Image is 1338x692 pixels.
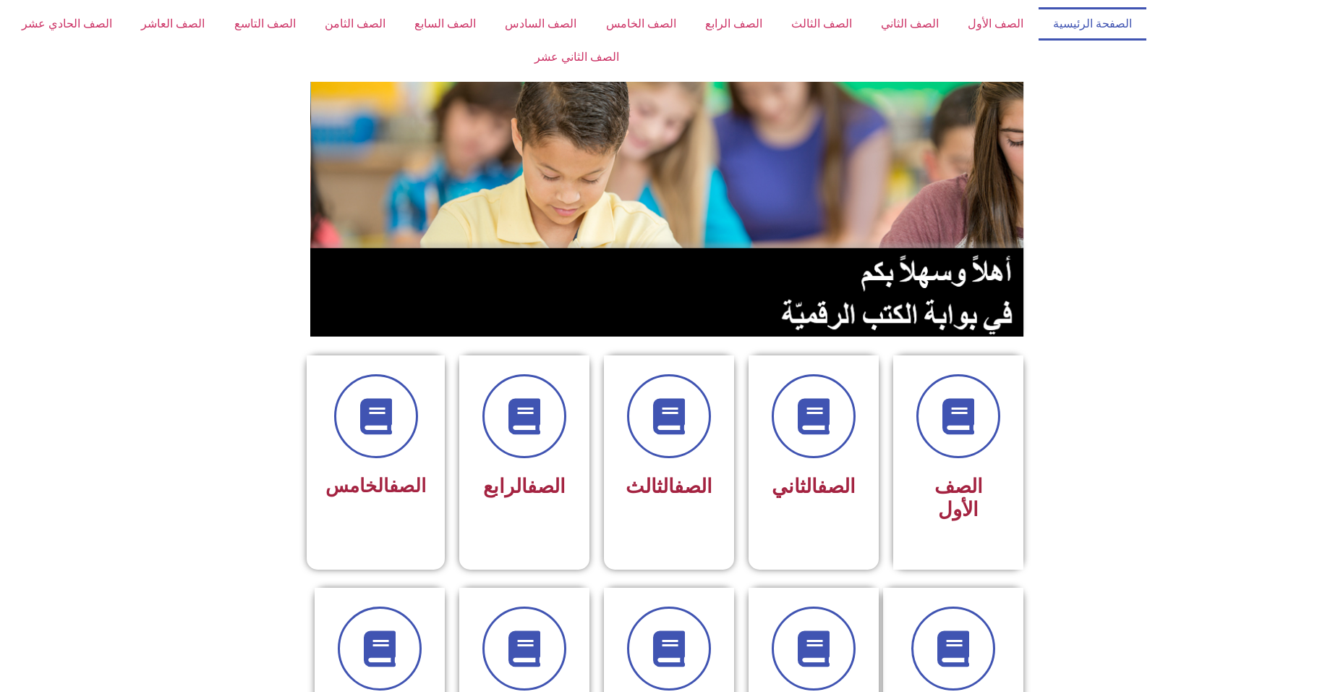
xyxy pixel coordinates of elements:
[7,41,1146,74] a: الصف الثاني عشر
[772,475,856,498] span: الثاني
[490,7,591,41] a: الصف السادس
[310,7,400,41] a: الصف الثامن
[691,7,777,41] a: الصف الرابع
[127,7,219,41] a: الصف العاشر
[483,475,566,498] span: الرابع
[400,7,490,41] a: الصف السابع
[7,7,127,41] a: الصف الحادي عشر
[817,475,856,498] a: الصف
[389,475,426,497] a: الصف
[591,7,690,41] a: الصف الخامس
[934,475,983,521] span: الصف الأول
[674,475,712,498] a: الصف
[325,475,426,497] span: الخامس
[220,7,310,41] a: الصف التاسع
[777,7,866,41] a: الصف الثالث
[866,7,953,41] a: الصف الثاني
[953,7,1038,41] a: الصف الأول
[1039,7,1146,41] a: الصفحة الرئيسية
[527,475,566,498] a: الصف
[626,475,712,498] span: الثالث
